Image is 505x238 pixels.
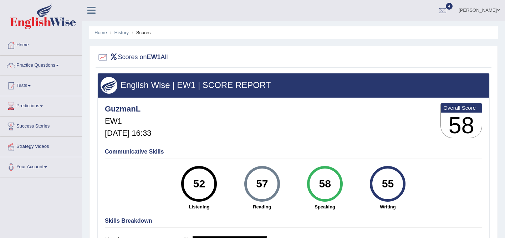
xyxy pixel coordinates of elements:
[0,137,82,155] a: Strategy Videos
[105,149,482,155] h4: Communicative Skills
[130,29,151,36] li: Scores
[0,96,82,114] a: Predictions
[171,203,227,210] strong: Listening
[105,218,482,224] h4: Skills Breakdown
[105,117,151,125] h5: EW1
[443,105,479,111] b: Overall Score
[312,169,338,199] div: 58
[101,81,486,90] h3: English Wise | EW1 | SCORE REPORT
[105,129,151,138] h5: [DATE] 16:33
[297,203,353,210] strong: Speaking
[249,169,275,199] div: 57
[0,76,82,94] a: Tests
[446,3,453,10] span: 4
[105,105,151,113] h4: GuzmanL
[441,113,482,138] h3: 58
[101,77,117,94] img: wings.png
[360,203,415,210] strong: Writing
[375,169,401,199] div: 55
[95,30,107,35] a: Home
[0,157,82,175] a: Your Account
[186,169,212,199] div: 52
[147,53,161,61] b: EW1
[114,30,129,35] a: History
[0,56,82,73] a: Practice Questions
[0,35,82,53] a: Home
[97,52,168,63] h2: Scores on All
[0,117,82,134] a: Success Stories
[234,203,290,210] strong: Reading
